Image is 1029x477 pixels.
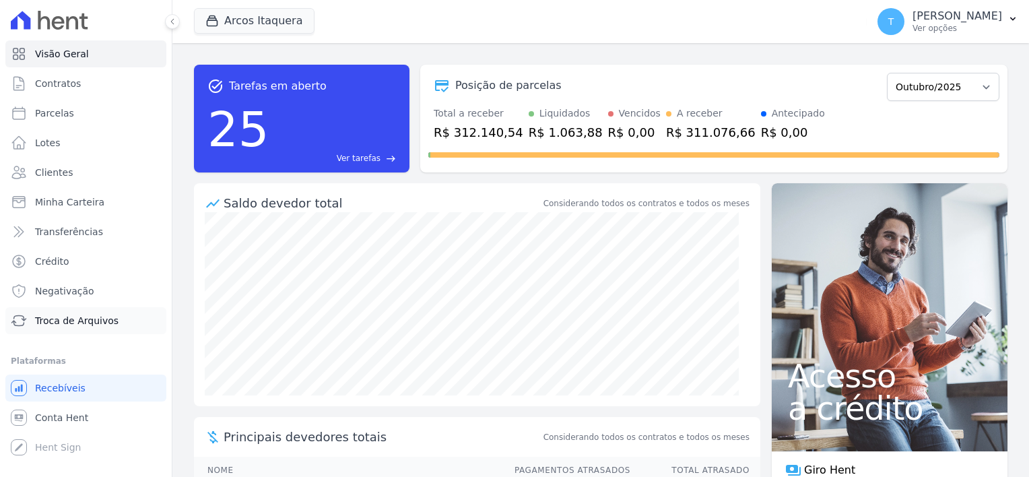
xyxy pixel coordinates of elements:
span: a crédito [788,392,991,424]
a: Negativação [5,278,166,305]
div: Antecipado [772,106,825,121]
div: Liquidados [539,106,591,121]
div: R$ 1.063,88 [529,123,603,141]
a: Transferências [5,218,166,245]
a: Crédito [5,248,166,275]
span: Tarefas em aberto [229,78,327,94]
p: [PERSON_NAME] [912,9,1002,23]
a: Clientes [5,159,166,186]
a: Visão Geral [5,40,166,67]
span: Negativação [35,284,94,298]
span: Transferências [35,225,103,238]
div: R$ 0,00 [761,123,825,141]
div: Saldo devedor total [224,194,541,212]
span: Troca de Arquivos [35,314,119,327]
a: Minha Carteira [5,189,166,216]
a: Lotes [5,129,166,156]
span: east [386,154,396,164]
span: Parcelas [35,106,74,120]
span: task_alt [207,78,224,94]
div: Vencidos [619,106,661,121]
a: Ver tarefas east [275,152,396,164]
div: 25 [207,94,269,164]
a: Conta Hent [5,404,166,431]
span: Recebíveis [35,381,86,395]
div: A receber [677,106,723,121]
div: Considerando todos os contratos e todos os meses [543,197,750,210]
button: T [PERSON_NAME] Ver opções [867,3,1029,40]
span: Ver tarefas [337,152,380,164]
a: Troca de Arquivos [5,307,166,334]
span: Contratos [35,77,81,90]
div: Posição de parcelas [455,77,562,94]
button: Arcos Itaquera [194,8,314,34]
span: Acesso [788,360,991,392]
span: Conta Hent [35,411,88,424]
a: Contratos [5,70,166,97]
div: Plataformas [11,353,161,369]
span: Crédito [35,255,69,268]
div: R$ 0,00 [608,123,661,141]
span: Principais devedores totais [224,428,541,446]
div: R$ 311.076,66 [666,123,756,141]
span: Visão Geral [35,47,89,61]
span: Clientes [35,166,73,179]
div: Total a receber [434,106,523,121]
p: Ver opções [912,23,1002,34]
span: T [888,17,894,26]
span: Lotes [35,136,61,150]
a: Parcelas [5,100,166,127]
span: Minha Carteira [35,195,104,209]
a: Recebíveis [5,375,166,402]
span: Considerando todos os contratos e todos os meses [543,431,750,443]
div: R$ 312.140,54 [434,123,523,141]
